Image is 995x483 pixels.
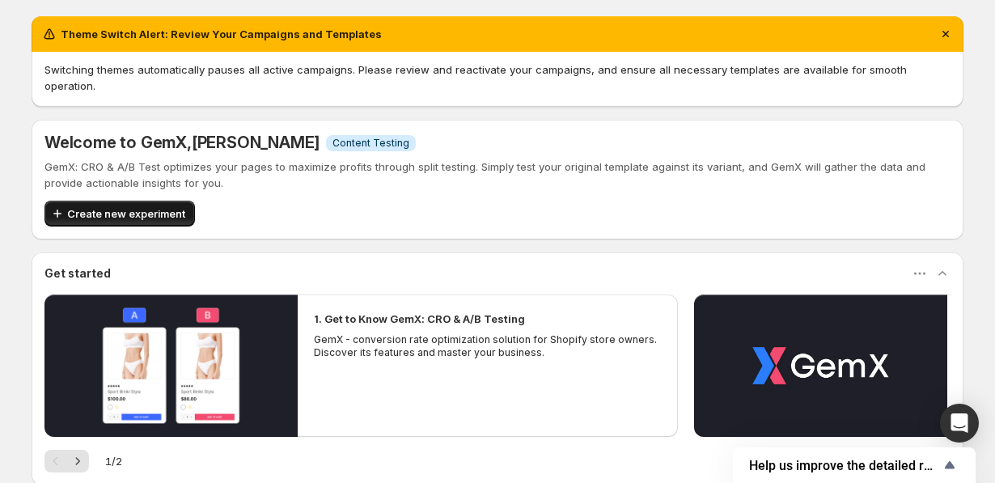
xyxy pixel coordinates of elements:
[61,26,382,42] h2: Theme Switch Alert: Review Your Campaigns and Templates
[44,265,111,282] h3: Get started
[332,137,409,150] span: Content Testing
[44,450,89,472] nav: Pagination
[749,458,940,473] span: Help us improve the detailed report for A/B campaigns
[934,23,957,45] button: Dismiss notification
[44,133,320,152] h5: Welcome to GemX
[44,159,951,191] p: GemX: CRO & A/B Test optimizes your pages to maximize profits through split testing. Simply test ...
[105,453,122,469] span: 1 / 2
[314,311,525,327] h2: 1. Get to Know GemX: CRO & A/B Testing
[187,133,320,152] span: , [PERSON_NAME]
[44,63,907,92] span: Switching themes automatically pauses all active campaigns. Please review and reactivate your cam...
[749,455,959,475] button: Show survey - Help us improve the detailed report for A/B campaigns
[44,201,195,227] button: Create new experiment
[314,333,662,359] p: GemX - conversion rate optimization solution for Shopify store owners. Discover its features and ...
[67,205,185,222] span: Create new experiment
[44,294,298,437] button: Play video
[694,294,947,437] button: Play video
[66,450,89,472] button: Next
[940,404,979,443] div: Open Intercom Messenger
